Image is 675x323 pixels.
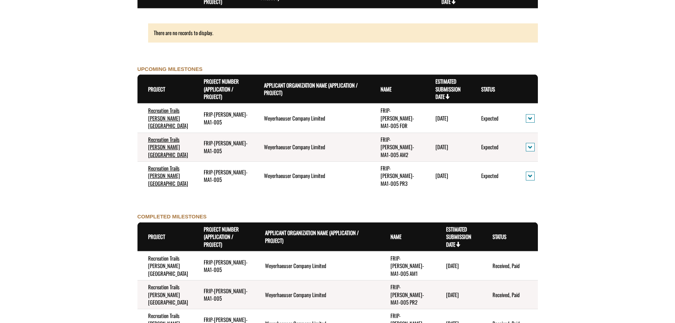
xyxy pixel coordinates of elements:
td: Received, Paid [482,280,538,309]
td: 11/15/2026 [425,104,471,133]
button: action menu [526,114,535,123]
td: 9/30/2025 [425,161,471,190]
time: [DATE] [435,172,448,179]
td: action menu [515,161,538,190]
a: Name [381,85,392,93]
td: action menu [515,133,538,161]
td: FRIP-WEYER-MA1-005 FOR [370,104,425,133]
a: Name [390,233,401,240]
td: FRIP-WEYER-MA1-005 [193,104,253,133]
td: FRIP-WEYER-MA1-005 AM2 [370,133,425,161]
td: Received, Paid [482,251,538,280]
a: Project Number (Application / Project) [204,77,239,100]
a: Applicant Organization Name (Application / Project) [264,81,358,96]
td: Weyerhaeuser Company Limited [253,133,370,161]
a: Recreation Trails [PERSON_NAME][GEOGRAPHIC_DATA] [148,135,188,158]
td: Expected [471,161,516,190]
a: Project [148,233,165,240]
div: --- [2,57,7,64]
label: COMPLETED MILESTONES [137,213,207,220]
td: FRIP-WEYER-MA1-005 [193,280,254,309]
a: Recreation Trails [PERSON_NAME][GEOGRAPHIC_DATA] [148,164,188,187]
td: 8/15/2024 [435,280,482,309]
label: File field for users to download amendment request template [2,48,42,56]
a: Status [493,233,506,240]
td: FRIP-WEYER-MA1-005 [193,161,253,190]
td: FRIP-WEYER-MA1-005 [193,133,253,161]
time: [DATE] [446,262,459,269]
td: FRIP-WEYER-MA1-005 [193,251,254,280]
td: Weyerhaeuser Company Limited [253,104,370,133]
time: [DATE] [435,143,448,151]
button: action menu [526,172,535,180]
td: Recreation Trails Edson Alberta [137,104,193,133]
div: There are no records to display. [137,23,538,42]
td: Weyerhaeuser Company Limited [254,251,380,280]
td: Recreation Trails Edson Alberta [137,133,193,161]
div: There are no records to display. [148,23,538,42]
a: Recreation Trails [PERSON_NAME][GEOGRAPHIC_DATA] [148,106,188,129]
td: FRIP-WEYER-MA1-005 PR3 [370,161,425,190]
td: Recreation Trails Edson Alberta [137,251,193,280]
label: Final Reporting Template File [2,24,56,32]
td: Expected [471,133,516,161]
time: [DATE] [435,114,448,122]
a: FRIP Progress Report - Template .docx [2,8,75,16]
label: UPCOMING MILESTONES [137,65,203,73]
a: Project Number (Application / Project) [204,225,239,248]
td: Expected [471,104,516,133]
td: action menu [515,104,538,133]
td: Weyerhaeuser Company Limited [253,161,370,190]
a: Status [481,85,495,93]
time: [DATE] [446,291,459,299]
a: Project [148,85,165,93]
a: Applicant Organization Name (Application / Project) [265,229,359,244]
a: Estimated Submission Date [435,77,461,100]
a: FRIP Final Report - Template.docx [2,32,66,40]
td: Weyerhaeuser Company Limited [254,280,380,309]
td: Recreation Trails Edson Alberta [137,161,193,190]
td: 10/15/2025 [425,133,471,161]
a: Estimated Submission Date [446,225,471,248]
th: Actions [515,75,538,104]
td: 9/27/2024 [435,251,482,280]
td: FRIP-WEYER-MA1-005 PR2 [380,280,435,309]
button: action menu [526,143,535,152]
td: FRIP-WEYER-MA1-005 AM1 [380,251,435,280]
td: Recreation Trails Edson Alberta [137,280,193,309]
